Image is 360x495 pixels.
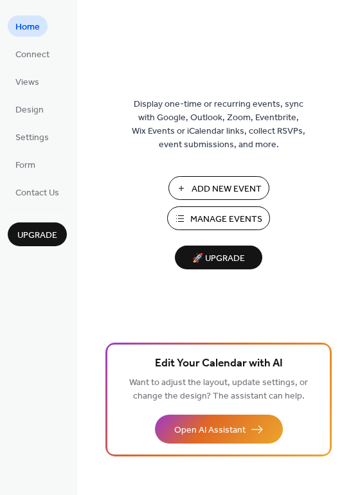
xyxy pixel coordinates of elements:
[15,76,39,89] span: Views
[17,229,57,242] span: Upgrade
[8,15,48,37] a: Home
[8,43,57,64] a: Connect
[155,415,283,444] button: Open AI Assistant
[129,374,308,405] span: Want to adjust the layout, update settings, or change the design? The assistant can help.
[190,213,262,226] span: Manage Events
[174,424,246,437] span: Open AI Assistant
[15,104,44,117] span: Design
[167,206,270,230] button: Manage Events
[8,181,67,203] a: Contact Us
[8,154,43,175] a: Form
[175,246,262,269] button: 🚀 Upgrade
[15,186,59,200] span: Contact Us
[8,71,47,92] a: Views
[15,131,49,145] span: Settings
[155,355,283,373] span: Edit Your Calendar with AI
[192,183,262,196] span: Add New Event
[15,48,50,62] span: Connect
[8,222,67,246] button: Upgrade
[168,176,269,200] button: Add New Event
[132,98,305,152] span: Display one-time or recurring events, sync with Google, Outlook, Zoom, Eventbrite, Wix Events or ...
[15,21,40,34] span: Home
[183,250,255,267] span: 🚀 Upgrade
[8,126,57,147] a: Settings
[8,98,51,120] a: Design
[15,159,35,172] span: Form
